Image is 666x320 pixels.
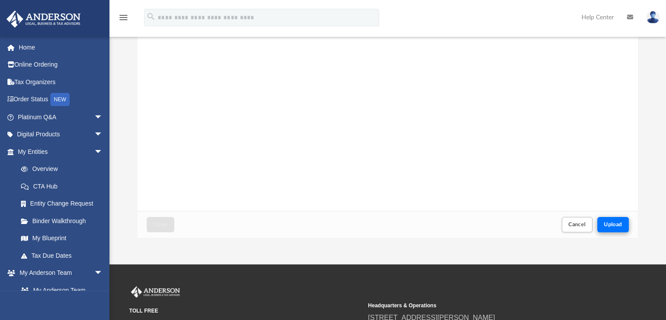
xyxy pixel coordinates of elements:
span: arrow_drop_down [94,143,112,161]
button: Cancel [562,217,592,232]
a: CTA Hub [12,178,116,195]
a: Order StatusNEW [6,91,116,109]
span: Upload [604,222,622,227]
a: Online Ordering [6,56,116,74]
a: My Anderson Teamarrow_drop_down [6,264,112,282]
a: Tax Due Dates [12,247,116,264]
span: Close [153,222,167,227]
span: Cancel [568,222,586,227]
a: Tax Organizers [6,73,116,91]
i: search [146,12,156,21]
span: arrow_drop_down [94,126,112,144]
img: Anderson Advisors Platinum Portal [129,286,182,298]
a: menu [118,17,129,23]
button: Upload [597,217,629,232]
a: Platinum Q&Aarrow_drop_down [6,108,116,126]
i: menu [118,12,129,23]
a: Binder Walkthrough [12,212,116,230]
img: User Pic [646,11,659,24]
small: TOLL FREE [129,307,362,315]
img: Anderson Advisors Platinum Portal [4,11,83,28]
div: NEW [50,93,70,106]
a: My Blueprint [12,230,112,247]
button: Close [147,217,174,232]
span: arrow_drop_down [94,264,112,282]
a: Entity Change Request [12,195,116,213]
span: arrow_drop_down [94,108,112,126]
a: Home [6,39,116,56]
a: My Entitiesarrow_drop_down [6,143,116,160]
small: Headquarters & Operations [368,302,600,309]
a: My Anderson Team [12,281,107,299]
a: Digital Productsarrow_drop_down [6,126,116,143]
a: Overview [12,160,116,178]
